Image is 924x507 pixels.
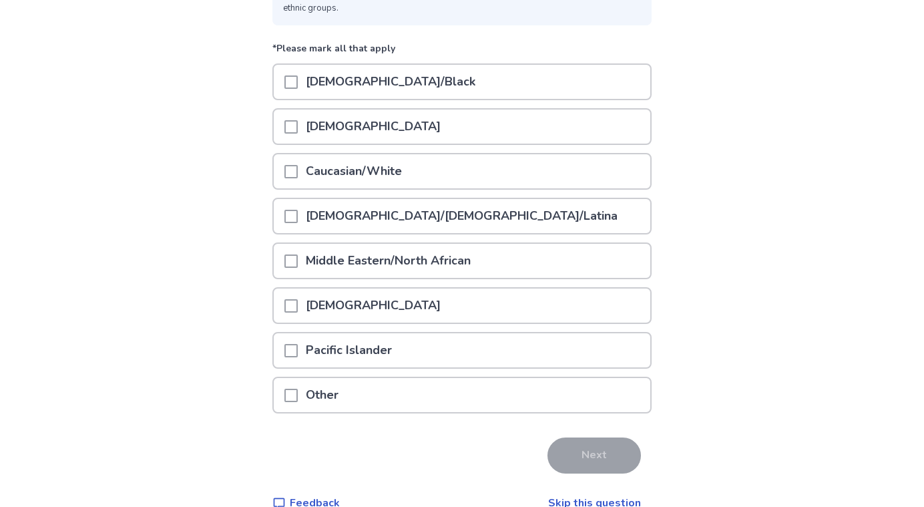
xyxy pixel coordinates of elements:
p: Other [298,378,346,412]
p: [DEMOGRAPHIC_DATA] [298,289,449,323]
p: Pacific Islander [298,333,400,367]
p: *Please mark all that apply [272,41,652,63]
p: Caucasian/White [298,154,410,188]
p: Middle Eastern/North African [298,244,479,278]
p: [DEMOGRAPHIC_DATA]/[DEMOGRAPHIC_DATA]/Latina [298,199,626,233]
p: [DEMOGRAPHIC_DATA]/Black [298,65,483,99]
p: [DEMOGRAPHIC_DATA] [298,110,449,144]
button: Next [547,438,641,474]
